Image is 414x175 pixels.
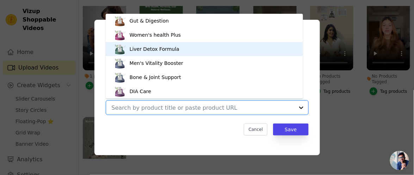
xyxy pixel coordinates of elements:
[113,28,127,42] img: product thumbnail
[244,123,267,135] button: Cancel
[130,46,179,53] div: Liver Detox Formula
[113,14,127,28] img: product thumbnail
[113,56,127,70] img: product thumbnail
[130,17,169,24] div: Gut & Digestion
[113,70,127,84] img: product thumbnail
[130,60,183,67] div: Men's Vitality Booster
[112,104,294,111] input: Search by product title or paste product URL
[273,123,308,135] button: Save
[130,74,181,81] div: Bone & Joint Support
[130,88,151,95] div: DIA Care
[390,151,409,170] a: Open chat
[113,84,127,98] img: product thumbnail
[130,31,181,38] div: Women's health Plus
[113,42,127,56] img: product thumbnail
